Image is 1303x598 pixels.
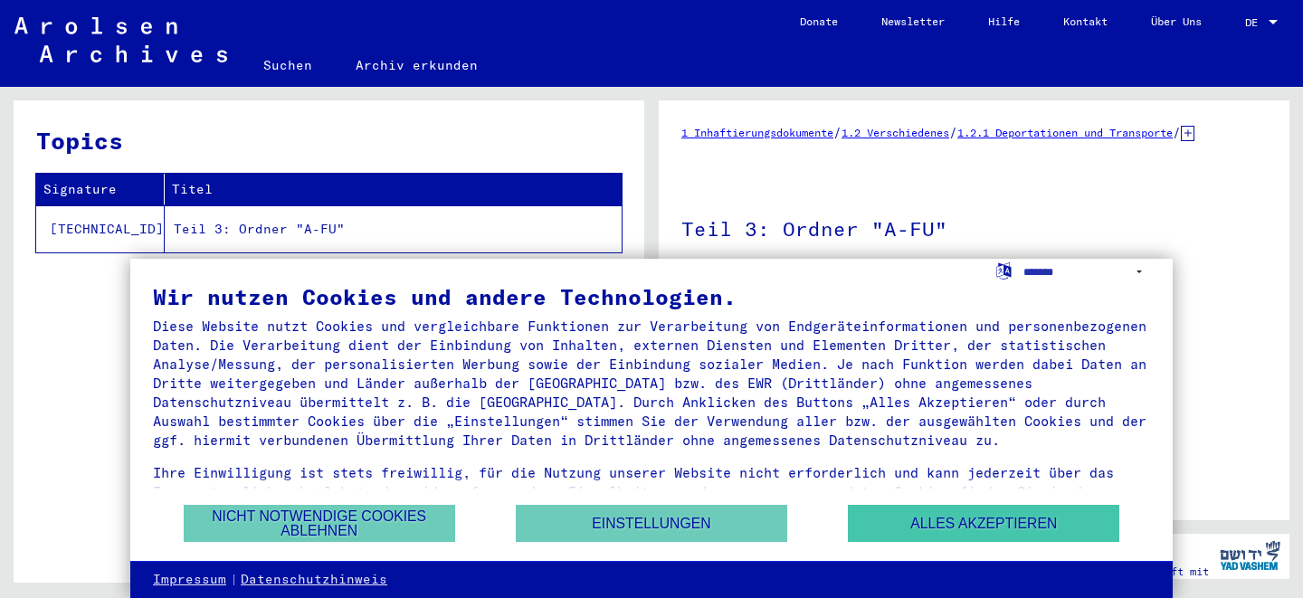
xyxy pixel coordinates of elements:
a: Datenschutzhinweis [241,571,387,589]
h3: Topics [36,123,621,158]
a: Archiv erkunden [334,43,499,87]
td: Teil 3: Ordner "A-FU" [165,205,622,252]
span: / [833,124,842,140]
a: 1.2.1 Deportationen und Transporte [957,126,1173,139]
h1: Teil 3: Ordner "A-FU" [681,187,1267,267]
td: [TECHNICAL_ID] [36,205,165,252]
a: 1.2 Verschiedenes [842,126,949,139]
img: Arolsen_neg.svg [14,17,227,62]
img: yv_logo.png [1216,533,1284,578]
a: Suchen [242,43,334,87]
label: Sprache auswählen [994,261,1013,279]
a: Impressum [153,571,226,589]
button: Einstellungen [516,505,787,542]
button: Nicht notwendige Cookies ablehnen [184,505,455,542]
th: Signature [36,174,165,205]
th: Titel [165,174,622,205]
button: Alles akzeptieren [848,505,1119,542]
select: Sprache auswählen [1023,259,1151,285]
div: Wir nutzen Cookies und andere Technologien. [153,286,1150,308]
span: DE [1245,16,1265,29]
div: Ihre Einwilligung ist stets freiwillig, für die Nutzung unserer Website nicht erforderlich und ka... [153,463,1150,520]
span: / [1173,124,1181,140]
div: Diese Website nutzt Cookies und vergleichbare Funktionen zur Verarbeitung von Endgeräteinformatio... [153,317,1150,450]
a: 1 Inhaftierungsdokumente [681,126,833,139]
span: / [949,124,957,140]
